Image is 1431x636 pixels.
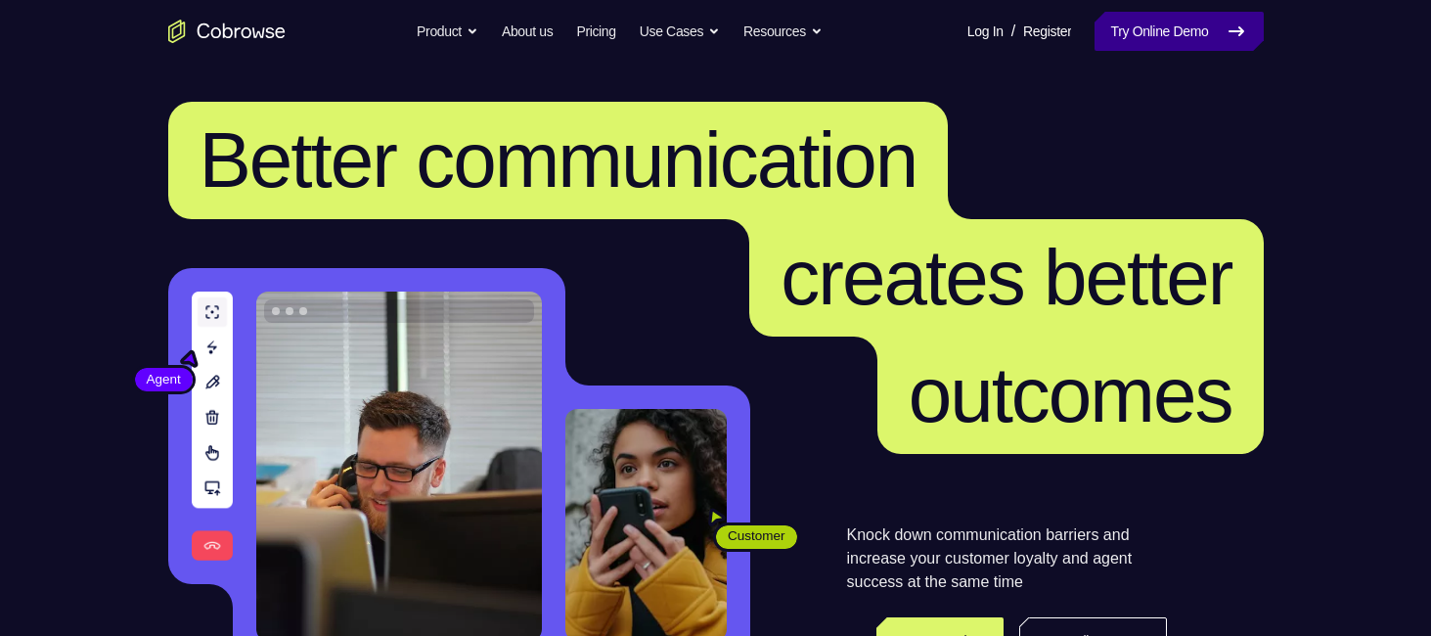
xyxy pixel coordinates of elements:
p: Knock down communication barriers and increase your customer loyalty and agent success at the sam... [847,523,1167,594]
button: Product [417,12,478,51]
button: Use Cases [640,12,720,51]
span: creates better [781,234,1231,321]
a: Register [1023,12,1071,51]
a: Log In [967,12,1004,51]
a: About us [502,12,553,51]
a: Try Online Demo [1095,12,1263,51]
span: outcomes [909,351,1232,438]
a: Go to the home page [168,20,286,43]
button: Resources [743,12,823,51]
a: Pricing [576,12,615,51]
span: Better communication [200,116,917,204]
span: / [1011,20,1015,43]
